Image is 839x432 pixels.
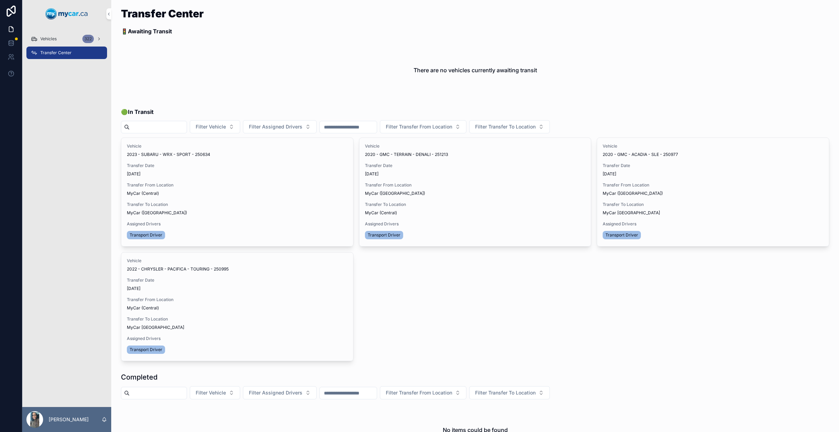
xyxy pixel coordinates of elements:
[121,138,353,247] a: Vehicle2023 - SUBARU - WRX - SPORT - 250634Transfer Date[DATE]Transfer From LocationMyCar (Centra...
[127,152,210,157] span: 2023 - SUBARU - WRX - SPORT - 250634
[46,8,88,19] img: App logo
[40,36,57,42] span: Vehicles
[380,120,466,133] button: Select Button
[603,163,823,168] span: Transfer Date
[127,277,348,283] span: Transfer Date
[414,66,537,74] h2: There are no vehicles currently awaiting transit
[22,28,111,68] div: scrollable content
[130,347,162,352] span: Transport Driver
[127,316,348,322] span: Transfer To Location
[127,286,348,291] span: [DATE]
[26,47,107,59] a: Transfer Center
[127,297,348,302] span: Transfer From Location
[40,50,72,56] span: Transfer Center
[368,232,400,238] span: Transport Driver
[128,28,172,35] strong: Awaiting Transit
[380,386,466,399] button: Select Button
[249,123,302,130] span: Filter Assigned Drivers
[49,416,89,423] p: [PERSON_NAME]
[128,108,154,115] strong: In Transit
[243,386,317,399] button: Select Button
[121,372,157,382] h1: Completed
[130,232,162,238] span: Transport Driver
[127,171,348,177] span: [DATE]
[127,336,348,341] span: Assigned Drivers
[196,123,226,130] span: Filter Vehicle
[365,163,586,168] span: Transfer Date
[603,143,823,149] span: Vehicle
[603,210,660,216] span: MyCar [GEOGRAPHIC_DATA]
[365,143,586,149] span: Vehicle
[386,123,452,130] span: Filter Transfer From Location
[26,33,107,45] a: Vehicles322
[190,120,240,133] button: Select Button
[121,252,353,361] a: Vehicle2022 - CHRYSLER - PACIFICA - TOURING - 250995Transfer Date[DATE]Transfer From LocationMyCa...
[243,120,317,133] button: Select Button
[127,210,187,216] span: MyCar ([GEOGRAPHIC_DATA])
[82,35,94,43] div: 322
[603,221,823,227] span: Assigned Drivers
[190,386,240,399] button: Select Button
[603,202,823,207] span: Transfer To Location
[365,210,397,216] span: MyCar (Central)
[365,182,586,188] span: Transfer From Location
[365,152,448,157] span: 2020 - GMC - TERRAIN - DENALI - 251213
[603,191,663,196] span: MyCar ([GEOGRAPHIC_DATA])
[127,182,348,188] span: Transfer From Location
[386,389,452,396] span: Filter Transfer From Location
[127,258,348,264] span: Vehicle
[475,123,536,130] span: Filter Transfer To Location
[469,386,550,399] button: Select Button
[597,138,829,247] a: Vehicle2020 - GMC - ACADIA - SLE - 250977Transfer Date[DATE]Transfer From LocationMyCar ([GEOGRAP...
[603,152,678,157] span: 2020 - GMC - ACADIA - SLE - 250977
[249,389,302,396] span: Filter Assigned Drivers
[127,221,348,227] span: Assigned Drivers
[127,163,348,168] span: Transfer Date
[365,221,586,227] span: Assigned Drivers
[365,171,586,177] span: [DATE]
[127,266,229,272] span: 2022 - CHRYSLER - PACIFICA - TOURING - 250995
[127,191,159,196] span: MyCar (Central)
[121,27,204,35] p: 🚦
[365,202,586,207] span: Transfer To Location
[127,325,184,330] span: MyCar [GEOGRAPHIC_DATA]
[127,143,348,149] span: Vehicle
[196,389,226,396] span: Filter Vehicle
[365,191,425,196] span: MyCar ([GEOGRAPHIC_DATA])
[603,171,823,177] span: [DATE]
[127,305,159,311] span: MyCar (Central)
[121,8,204,19] h1: Transfer Center
[475,389,536,396] span: Filter Transfer To Location
[605,232,638,238] span: Transport Driver
[469,120,550,133] button: Select Button
[603,182,823,188] span: Transfer From Location
[359,138,592,247] a: Vehicle2020 - GMC - TERRAIN - DENALI - 251213Transfer Date[DATE]Transfer From LocationMyCar ([GEO...
[121,108,154,116] span: 🟢
[127,202,348,207] span: Transfer To Location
